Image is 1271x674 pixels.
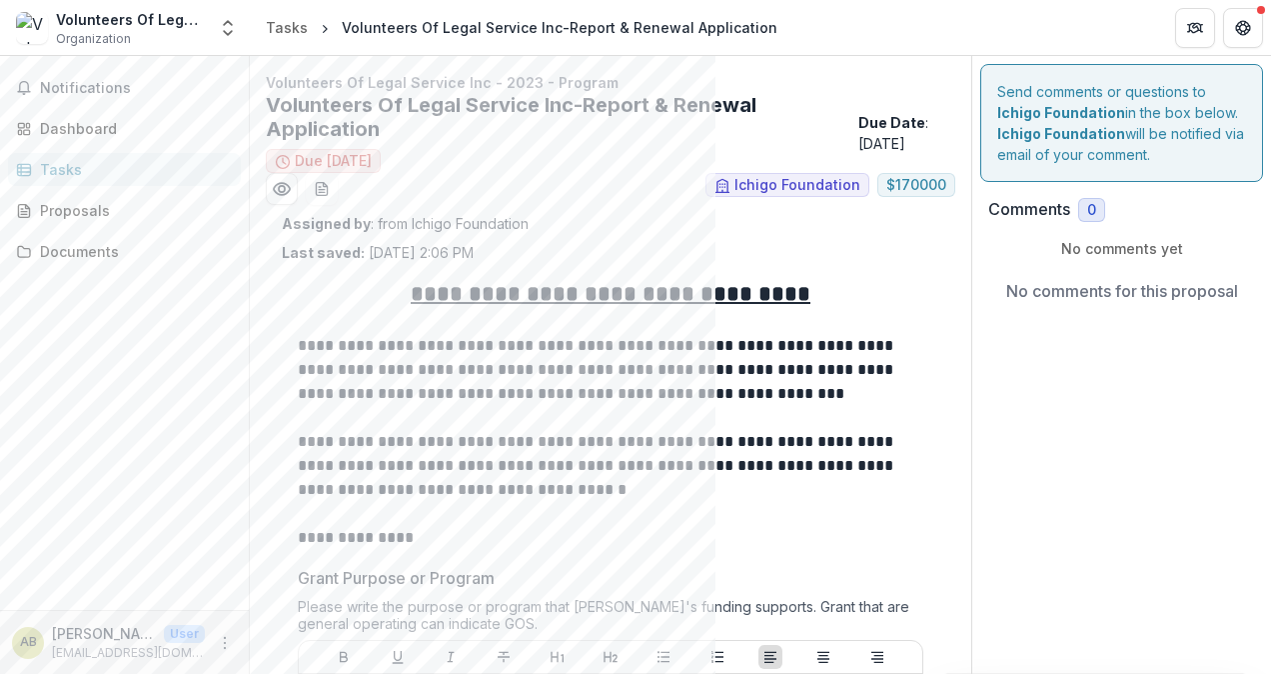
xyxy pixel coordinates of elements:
[213,631,237,655] button: More
[342,17,777,38] div: Volunteers Of Legal Service Inc-Report & Renewal Application
[40,159,225,180] div: Tasks
[386,645,410,669] button: Underline
[988,200,1070,219] h2: Comments
[16,12,48,44] img: Volunteers Of Legal Service Inc
[295,153,372,170] span: Due [DATE]
[1087,202,1096,219] span: 0
[40,200,225,221] div: Proposals
[997,104,1125,121] strong: Ichigo Foundation
[266,173,298,205] button: Preview a31410ce-c0fb-4f2a-954a-39665ea212c2.pdf
[997,125,1125,142] strong: Ichigo Foundation
[56,30,131,48] span: Organization
[734,177,860,194] span: Ichigo Foundation
[40,80,233,97] span: Notifications
[52,623,156,644] p: [PERSON_NAME]
[282,213,939,234] p: : from Ichigo Foundation
[258,13,785,42] nav: breadcrumb
[52,644,205,662] p: [EMAIL_ADDRESS][DOMAIN_NAME]
[439,645,463,669] button: Italicize
[298,598,923,640] div: Please write the purpose or program that [PERSON_NAME]'s funding supports. Grant that are general...
[8,194,241,227] a: Proposals
[332,645,356,669] button: Bold
[164,625,205,643] p: User
[40,118,225,139] div: Dashboard
[266,93,850,141] h2: Volunteers Of Legal Service Inc-Report & Renewal Application
[214,8,242,48] button: Open entity switcher
[298,566,495,590] p: Grant Purpose or Program
[8,235,241,268] a: Documents
[266,72,955,93] p: Volunteers Of Legal Service Inc - 2023 - Program
[40,241,225,262] div: Documents
[282,242,474,263] p: [DATE] 2:06 PM
[306,173,338,205] button: download-word-button
[8,153,241,186] a: Tasks
[599,645,623,669] button: Heading 2
[886,177,946,194] span: $ 170000
[8,72,241,104] button: Notifications
[20,636,37,649] div: Amy Bonderoff
[865,645,889,669] button: Align Right
[258,13,316,42] a: Tasks
[1006,279,1238,303] p: No comments for this proposal
[546,645,570,669] button: Heading 1
[988,238,1255,259] p: No comments yet
[980,64,1263,182] div: Send comments or questions to in the box below. will be notified via email of your comment.
[282,244,365,261] strong: Last saved:
[858,112,955,154] p: : [DATE]
[266,17,308,38] div: Tasks
[811,645,835,669] button: Align Center
[858,114,925,131] strong: Due Date
[56,9,206,30] div: Volunteers Of Legal Service Inc
[282,215,371,232] strong: Assigned by
[1223,8,1263,48] button: Get Help
[758,645,782,669] button: Align Left
[651,645,675,669] button: Bullet List
[705,645,729,669] button: Ordered List
[1175,8,1215,48] button: Partners
[8,112,241,145] a: Dashboard
[492,645,516,669] button: Strike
